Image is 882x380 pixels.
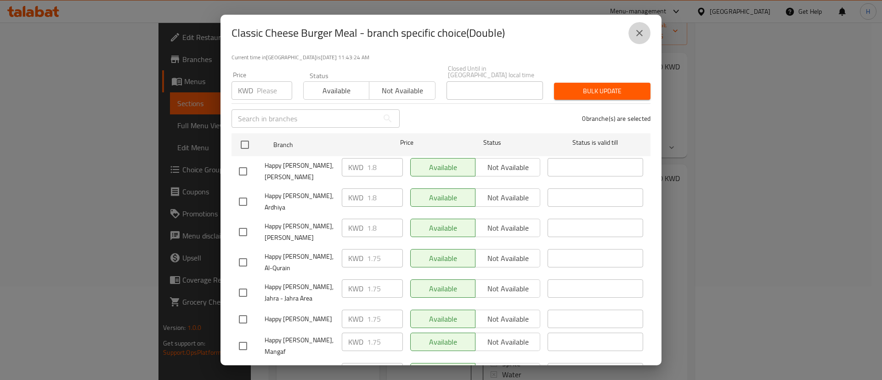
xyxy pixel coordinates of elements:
[582,114,650,123] p: 0 branche(s) are selected
[367,249,403,267] input: Please enter price
[367,219,403,237] input: Please enter price
[376,137,437,148] span: Price
[307,84,366,97] span: Available
[265,221,334,244] span: Happy [PERSON_NAME], [PERSON_NAME]
[273,139,369,151] span: Branch
[232,26,505,40] h2: Classic Cheese Burger Meal - branch specific choice(Double)
[348,313,363,324] p: KWD
[232,53,650,62] p: Current time in [GEOGRAPHIC_DATA] is [DATE] 11:43:24 AM
[348,283,363,294] p: KWD
[265,160,334,183] span: Happy [PERSON_NAME], [PERSON_NAME]
[548,137,643,148] span: Status is valid till
[628,22,650,44] button: close
[348,222,363,233] p: KWD
[367,310,403,328] input: Please enter price
[367,188,403,207] input: Please enter price
[232,109,379,128] input: Search in branches
[348,253,363,264] p: KWD
[265,335,334,357] span: Happy [PERSON_NAME], Mangaf
[367,333,403,351] input: Please enter price
[554,83,650,100] button: Bulk update
[265,313,334,325] span: Happy [PERSON_NAME]
[348,192,363,203] p: KWD
[303,81,369,100] button: Available
[238,85,253,96] p: KWD
[367,158,403,176] input: Please enter price
[348,162,363,173] p: KWD
[445,137,540,148] span: Status
[265,281,334,304] span: Happy [PERSON_NAME], Jahra - Jahra Area
[369,81,435,100] button: Not available
[561,85,643,97] span: Bulk update
[373,84,431,97] span: Not available
[257,81,292,100] input: Please enter price
[265,190,334,213] span: Happy [PERSON_NAME], Ardhiya
[367,279,403,298] input: Please enter price
[265,251,334,274] span: Happy [PERSON_NAME], Al-Qurain
[348,336,363,347] p: KWD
